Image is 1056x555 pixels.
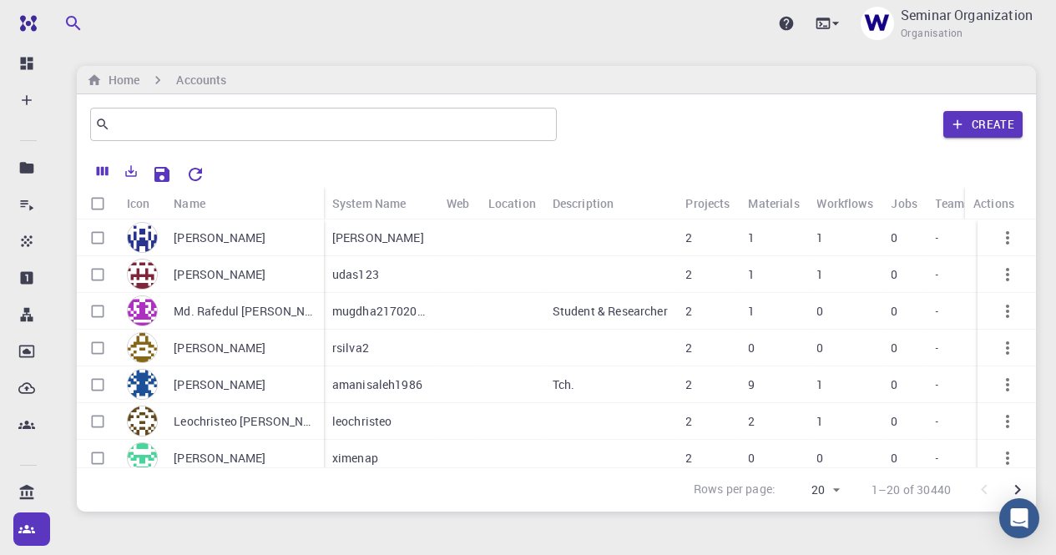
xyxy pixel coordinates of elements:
p: mugdha21702039 [332,303,430,320]
div: Location [488,187,536,219]
p: Student & Researcher [553,303,668,320]
div: 20 [782,478,845,502]
nav: breadcrumb [83,71,230,89]
p: [PERSON_NAME] [174,266,265,283]
p: amanisaleh1986 [332,376,422,393]
p: 2 [685,266,692,283]
p: 0 [891,266,897,283]
span: Organisation [901,25,963,42]
p: 0 [891,340,897,356]
div: Actions [973,187,1014,219]
p: [PERSON_NAME] [174,340,265,356]
div: Icon [119,187,165,219]
p: 0 [748,340,755,356]
p: 9 [748,376,755,393]
p: Rows per page: [694,481,776,500]
div: System Name [324,187,438,219]
div: Open Intercom Messenger [999,498,1039,538]
div: Description [544,187,678,219]
button: Create [943,111,1023,138]
p: Md. Rafedul [PERSON_NAME] [174,303,315,320]
div: Location [480,187,544,219]
p: ximenap [332,450,378,467]
p: 2 [748,413,755,430]
p: [PERSON_NAME] [174,376,265,393]
p: - [935,303,938,320]
button: Columns [88,158,117,184]
div: Icon [127,187,150,219]
div: System Name [332,187,407,219]
p: 0 [891,450,897,467]
p: 1 [816,376,823,393]
p: 2 [685,340,692,356]
div: Projects [677,187,740,219]
div: Web [438,187,480,219]
button: Reset Explorer Settings [179,158,212,191]
p: - [935,230,938,246]
p: rsilva2 [332,340,369,356]
h6: Accounts [176,71,226,89]
button: Go to next page [1001,473,1034,507]
div: Name [174,187,205,219]
p: 1–20 of 30440 [872,482,951,498]
p: 0 [891,303,897,320]
img: avatar [127,222,158,253]
p: [PERSON_NAME] [174,230,265,246]
img: logo [13,15,37,32]
p: 1 [748,230,755,246]
p: [PERSON_NAME] [174,450,265,467]
div: Teams [935,187,970,219]
h6: Home [102,71,139,89]
p: 1 [816,230,823,246]
p: - [935,413,938,430]
img: avatar [127,332,158,363]
p: [PERSON_NAME] [332,230,424,246]
p: 1 [816,266,823,283]
p: 0 [816,303,823,320]
p: - [935,340,938,356]
p: udas123 [332,266,379,283]
img: avatar [127,442,158,473]
div: Name [165,187,323,219]
p: 2 [685,303,692,320]
p: 2 [685,376,692,393]
p: 0 [748,450,755,467]
p: 0 [891,230,897,246]
div: Projects [685,187,730,219]
div: Description [553,187,614,219]
p: - [935,450,938,467]
div: Jobs [882,187,927,219]
img: avatar [127,295,158,326]
p: 1 [748,266,755,283]
p: leochristeo [332,413,392,430]
p: 0 [891,376,897,393]
div: Workflows [808,187,882,219]
div: Actions [965,187,1023,219]
div: Materials [748,187,799,219]
img: Seminar Organization [861,7,894,40]
p: 1 [748,303,755,320]
p: - [935,266,938,283]
p: 2 [685,450,692,467]
div: Web [447,187,469,219]
p: Seminar Organization [901,5,1033,25]
p: Tch. [553,376,575,393]
div: Jobs [891,187,917,219]
p: - [935,376,938,393]
p: 0 [816,340,823,356]
p: 0 [816,450,823,467]
button: Save Explorer Settings [145,158,179,191]
button: Export [117,158,145,184]
p: 2 [685,230,692,246]
p: 1 [816,413,823,430]
p: Leochristeo [PERSON_NAME] [174,413,315,430]
p: 0 [891,413,897,430]
img: avatar [127,406,158,436]
img: avatar [127,369,158,400]
div: Teams [927,187,980,219]
p: 2 [685,413,692,430]
div: Workflows [816,187,872,219]
img: avatar [127,259,158,290]
div: Materials [740,187,808,219]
